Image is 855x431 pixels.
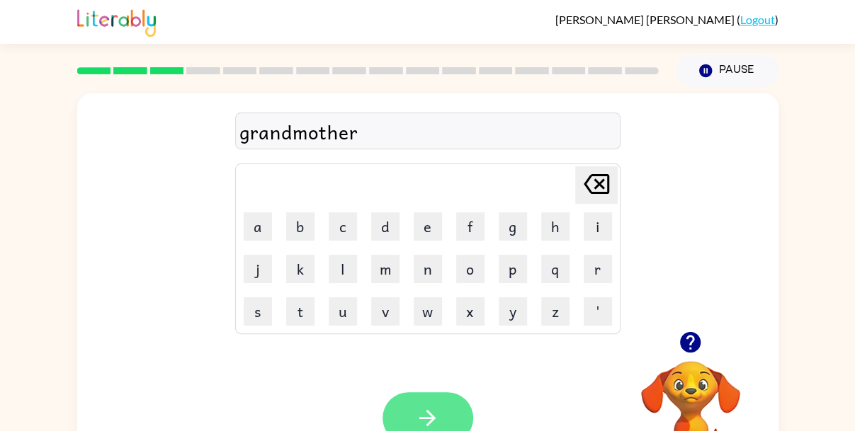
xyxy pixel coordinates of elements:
button: f [456,212,485,241]
button: j [244,255,272,283]
button: y [499,297,527,326]
button: d [371,212,400,241]
img: Literably [77,6,156,37]
button: r [584,255,612,283]
button: q [541,255,570,283]
button: ' [584,297,612,326]
div: grandmother [239,117,616,146]
button: Pause [676,54,778,87]
button: v [371,297,400,326]
button: t [286,297,315,326]
button: c [329,212,357,241]
a: Logout [740,13,775,26]
button: g [499,212,527,241]
button: o [456,255,485,283]
button: k [286,255,315,283]
button: a [244,212,272,241]
button: x [456,297,485,326]
button: e [414,212,442,241]
div: ( ) [555,13,778,26]
button: i [584,212,612,241]
button: s [244,297,272,326]
button: u [329,297,357,326]
button: m [371,255,400,283]
button: p [499,255,527,283]
button: z [541,297,570,326]
button: b [286,212,315,241]
button: h [541,212,570,241]
button: n [414,255,442,283]
span: [PERSON_NAME] [PERSON_NAME] [555,13,737,26]
button: w [414,297,442,326]
button: l [329,255,357,283]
